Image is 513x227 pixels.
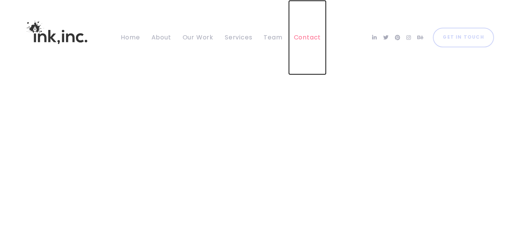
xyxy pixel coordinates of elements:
[19,7,95,58] img: Ink, Inc. | Marketing Agency
[121,33,140,42] span: Home
[183,33,213,42] span: Our Work
[225,33,252,42] span: Services
[433,28,494,47] a: Get in Touch
[152,33,171,42] span: About
[264,33,282,42] span: Team
[443,33,484,42] span: Get in Touch
[294,33,321,42] span: Contact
